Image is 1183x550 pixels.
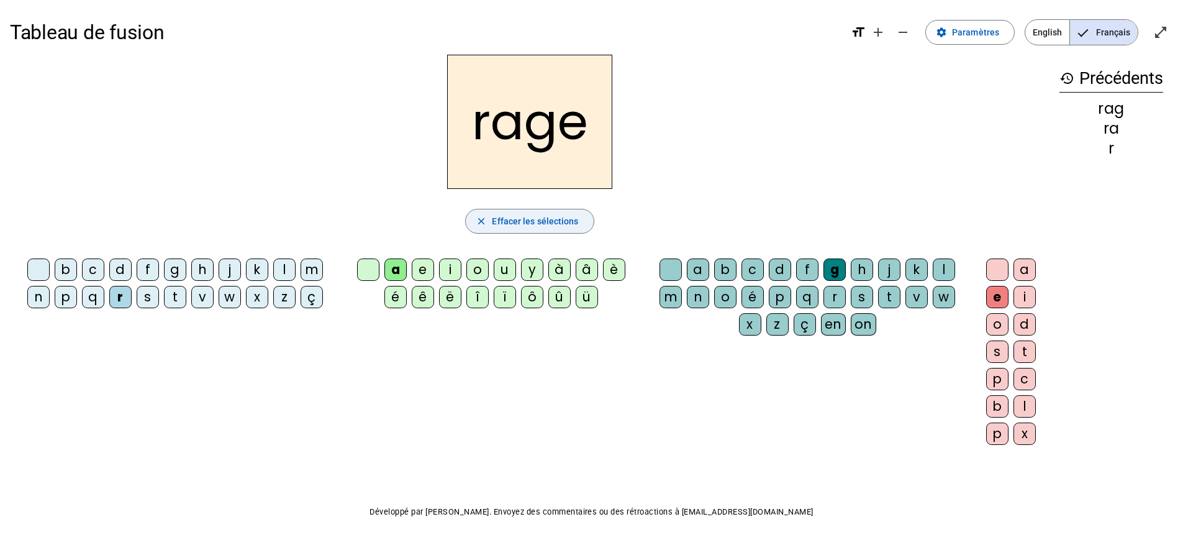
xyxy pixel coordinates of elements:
span: Français [1070,20,1138,45]
mat-icon: format_size [851,25,866,40]
div: ra [1059,121,1163,136]
div: â [576,259,598,281]
mat-icon: open_in_full [1153,25,1168,40]
div: k [905,259,928,281]
div: y [521,259,543,281]
div: s [986,341,1008,363]
span: Paramètres [952,25,999,40]
h2: rage [447,55,612,189]
div: é [384,286,407,308]
div: b [714,259,737,281]
div: d [769,259,791,281]
div: r [823,286,846,308]
button: Augmenter la taille de la police [866,20,891,45]
div: c [741,259,764,281]
div: f [137,259,159,281]
div: a [687,259,709,281]
div: u [494,259,516,281]
div: g [823,259,846,281]
div: ç [301,286,323,308]
div: g [164,259,186,281]
button: Entrer en plein écran [1148,20,1173,45]
div: on [851,313,876,336]
div: o [714,286,737,308]
mat-icon: close [476,216,487,227]
div: en [821,313,846,336]
div: h [191,259,214,281]
button: Paramètres [925,20,1015,45]
div: o [466,259,489,281]
div: n [27,286,50,308]
button: Diminuer la taille de la police [891,20,915,45]
div: e [412,259,434,281]
div: ë [439,286,461,308]
div: i [1013,286,1036,308]
h3: Précédents [1059,65,1163,93]
button: Effacer les sélections [465,209,594,234]
div: x [246,286,268,308]
div: p [986,423,1008,445]
p: Développé par [PERSON_NAME]. Envoyez des commentaires ou des rétroactions à [EMAIL_ADDRESS][DOMAI... [10,505,1173,520]
div: ï [494,286,516,308]
div: a [1013,259,1036,281]
div: d [109,259,132,281]
div: ü [576,286,598,308]
div: e [986,286,1008,308]
div: ê [412,286,434,308]
div: t [878,286,900,308]
div: p [769,286,791,308]
div: d [1013,313,1036,336]
div: i [439,259,461,281]
mat-icon: settings [936,27,947,38]
div: c [82,259,104,281]
div: s [851,286,873,308]
div: b [55,259,77,281]
div: r [1059,141,1163,156]
div: h [851,259,873,281]
div: k [246,259,268,281]
div: à [548,259,571,281]
div: j [878,259,900,281]
div: z [766,313,789,336]
div: ô [521,286,543,308]
div: n [687,286,709,308]
div: w [219,286,241,308]
div: m [659,286,682,308]
div: rag [1059,101,1163,116]
div: a [384,259,407,281]
mat-icon: history [1059,71,1074,86]
div: f [796,259,818,281]
div: w [933,286,955,308]
div: t [1013,341,1036,363]
div: v [905,286,928,308]
div: c [1013,368,1036,390]
mat-button-toggle-group: Language selection [1025,19,1138,45]
div: x [739,313,761,336]
div: p [986,368,1008,390]
h1: Tableau de fusion [10,12,841,52]
mat-icon: remove [895,25,910,40]
div: q [796,286,818,308]
div: é [741,286,764,308]
div: v [191,286,214,308]
div: m [301,259,323,281]
span: English [1025,20,1069,45]
div: p [55,286,77,308]
div: r [109,286,132,308]
div: z [273,286,296,308]
div: l [273,259,296,281]
mat-icon: add [871,25,886,40]
div: è [603,259,625,281]
div: q [82,286,104,308]
div: o [986,313,1008,336]
div: l [1013,395,1036,418]
div: î [466,286,489,308]
div: j [219,259,241,281]
div: t [164,286,186,308]
span: Effacer les sélections [492,214,578,229]
div: ç [794,313,816,336]
div: l [933,259,955,281]
div: x [1013,423,1036,445]
div: b [986,395,1008,418]
div: s [137,286,159,308]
